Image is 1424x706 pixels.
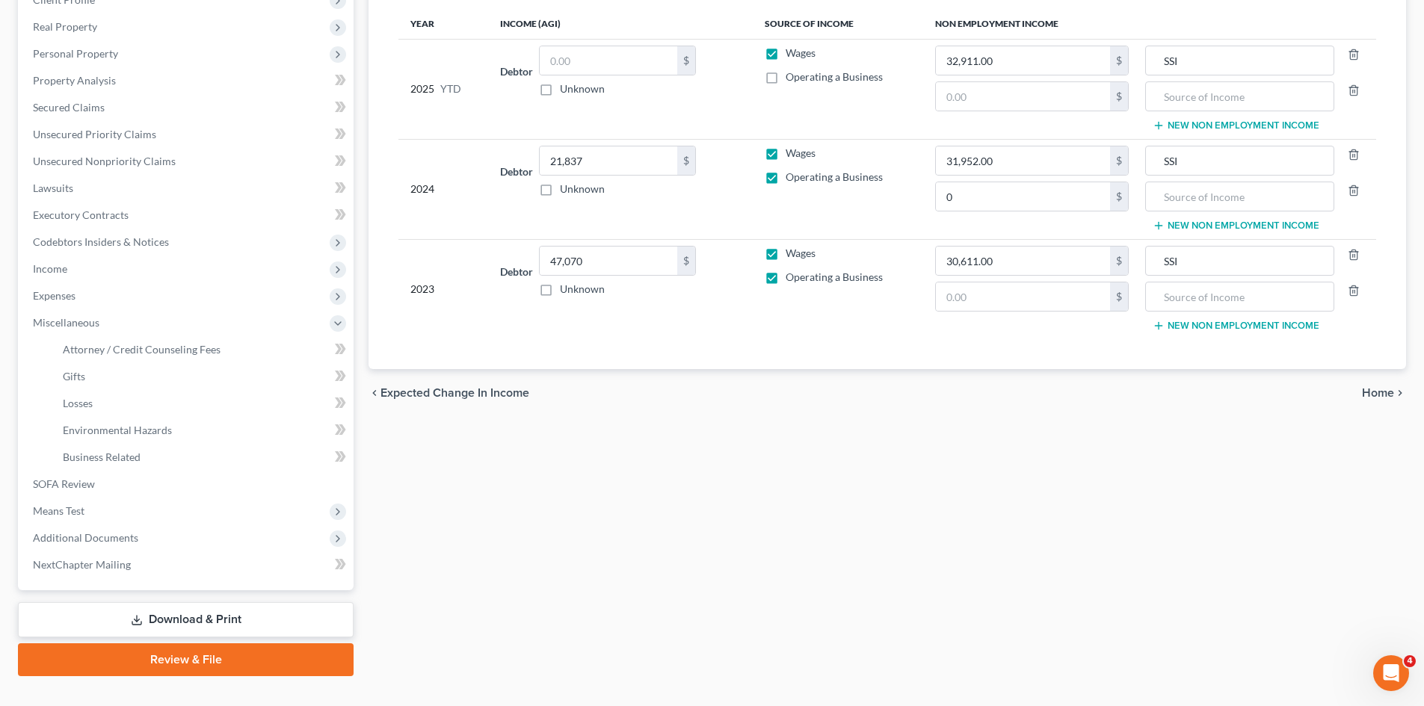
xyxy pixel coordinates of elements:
[1153,182,1325,211] input: Source of Income
[33,155,176,167] span: Unsecured Nonpriority Claims
[500,264,533,279] label: Debtor
[1153,247,1325,275] input: Source of Income
[1110,46,1128,75] div: $
[63,370,85,383] span: Gifts
[1394,387,1406,399] i: chevron_right
[33,101,105,114] span: Secured Claims
[33,316,99,329] span: Miscellaneous
[936,247,1110,275] input: 0.00
[500,164,533,179] label: Debtor
[1110,82,1128,111] div: $
[560,182,605,196] label: Unknown
[677,46,695,75] div: $
[33,531,138,544] span: Additional Documents
[1153,46,1325,75] input: Source of Income
[1373,655,1409,691] iframe: Intercom live chat
[51,444,354,471] a: Business Related
[786,146,816,159] span: Wages
[21,67,354,94] a: Property Analysis
[33,74,116,87] span: Property Analysis
[51,363,354,390] a: Gifts
[1153,220,1319,232] button: New Non Employment Income
[63,397,93,409] span: Losses
[63,450,141,463] span: Business Related
[936,282,1110,311] input: 0.00
[936,82,1110,111] input: 0.00
[369,387,529,399] button: chevron_left Expected Change in Income
[21,175,354,202] a: Lawsuits
[440,81,461,96] span: YTD
[18,602,354,637] a: Download & Print
[51,390,354,417] a: Losses
[786,170,883,183] span: Operating a Business
[923,9,1376,39] th: Non Employment Income
[500,64,533,79] label: Debtor
[410,46,476,132] div: 2025
[786,247,816,259] span: Wages
[1153,120,1319,131] button: New Non Employment Income
[21,471,354,498] a: SOFA Review
[1153,82,1325,111] input: Source of Income
[1110,282,1128,311] div: $
[1110,146,1128,175] div: $
[33,235,169,248] span: Codebtors Insiders & Notices
[21,121,354,148] a: Unsecured Priority Claims
[33,128,156,140] span: Unsecured Priority Claims
[21,148,354,175] a: Unsecured Nonpriority Claims
[63,343,221,356] span: Attorney / Credit Counseling Fees
[33,182,73,194] span: Lawsuits
[18,643,354,676] a: Review & File
[51,417,354,444] a: Environmental Hazards
[33,262,67,275] span: Income
[380,387,529,399] span: Expected Change in Income
[33,504,84,517] span: Means Test
[51,336,354,363] a: Attorney / Credit Counseling Fees
[1404,655,1416,667] span: 4
[33,289,75,302] span: Expenses
[1110,182,1128,211] div: $
[63,424,172,436] span: Environmental Hazards
[1362,387,1394,399] span: Home
[936,46,1110,75] input: 0.00
[936,182,1110,211] input: 0.00
[33,477,95,490] span: SOFA Review
[786,70,883,83] span: Operating a Business
[540,247,677,275] input: 0.00
[1153,282,1325,311] input: Source of Income
[677,247,695,275] div: $
[1153,320,1319,332] button: New Non Employment Income
[786,270,883,283] span: Operating a Business
[21,551,354,578] a: NextChapter Mailing
[540,146,677,175] input: 0.00
[1362,387,1406,399] button: Home chevron_right
[33,558,131,571] span: NextChapter Mailing
[369,387,380,399] i: chevron_left
[33,208,129,221] span: Executory Contracts
[560,81,605,96] label: Unknown
[33,47,118,60] span: Personal Property
[1110,247,1128,275] div: $
[410,146,476,232] div: 2024
[488,9,752,39] th: Income (AGI)
[398,9,488,39] th: Year
[1153,146,1325,175] input: Source of Income
[33,20,97,33] span: Real Property
[753,9,923,39] th: Source of Income
[410,246,476,332] div: 2023
[677,146,695,175] div: $
[540,46,677,75] input: 0.00
[21,202,354,229] a: Executory Contracts
[786,46,816,59] span: Wages
[936,146,1110,175] input: 0.00
[21,94,354,121] a: Secured Claims
[560,282,605,297] label: Unknown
